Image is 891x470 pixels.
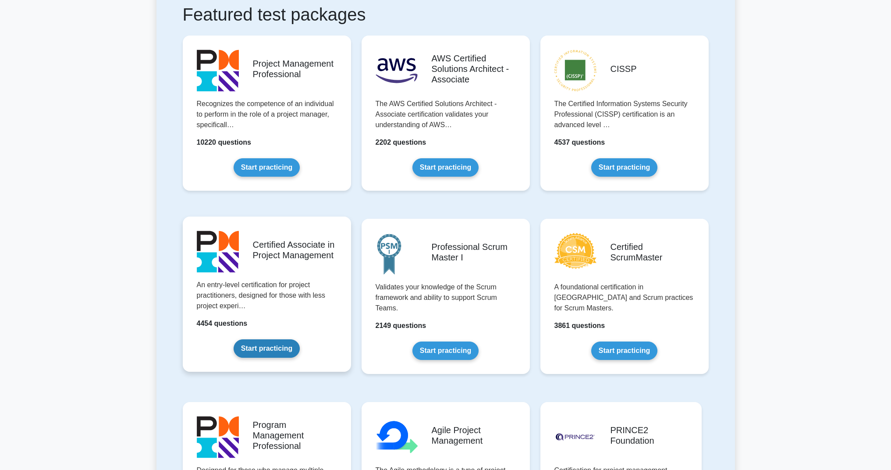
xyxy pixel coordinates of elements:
[234,339,300,358] a: Start practicing
[234,158,300,177] a: Start practicing
[412,158,479,177] a: Start practicing
[183,4,709,25] h1: Featured test packages
[591,342,657,360] a: Start practicing
[591,158,657,177] a: Start practicing
[412,342,479,360] a: Start practicing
